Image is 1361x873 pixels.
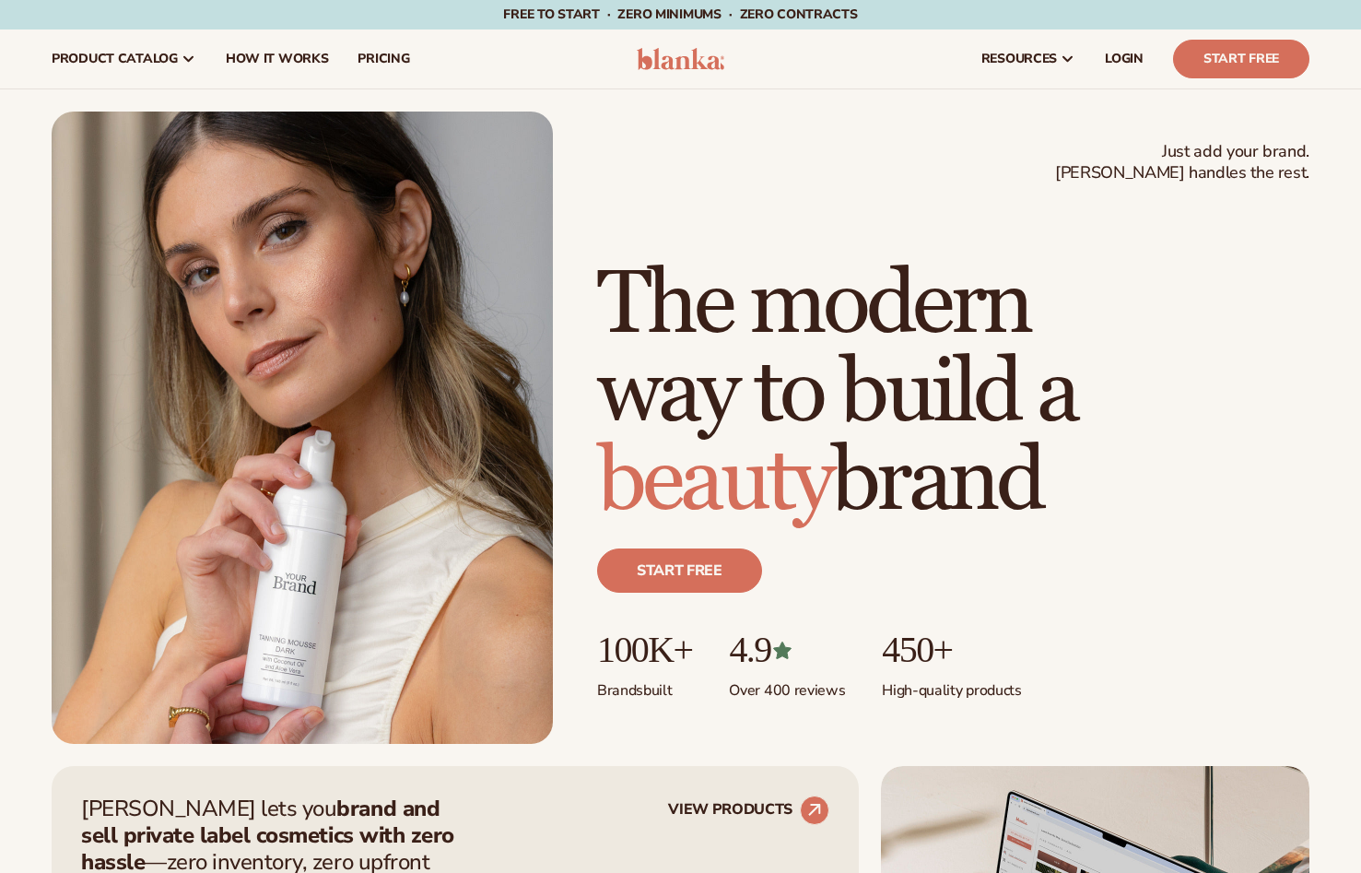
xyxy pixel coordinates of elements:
[729,670,845,701] p: Over 400 reviews
[503,6,857,23] span: Free to start · ZERO minimums · ZERO contracts
[1105,52,1144,66] span: LOGIN
[882,670,1021,701] p: High-quality products
[597,428,831,536] span: beauty
[981,52,1057,66] span: resources
[729,630,845,670] p: 4.9
[1173,40,1309,78] a: Start Free
[882,630,1021,670] p: 450+
[1055,141,1309,184] span: Just add your brand. [PERSON_NAME] handles the rest.
[358,52,409,66] span: pricing
[211,29,344,88] a: How It Works
[597,549,762,593] a: Start free
[597,630,692,670] p: 100K+
[967,29,1090,88] a: resources
[52,112,553,744] img: Female holding tanning mousse.
[1090,29,1158,88] a: LOGIN
[37,29,211,88] a: product catalog
[597,261,1309,526] h1: The modern way to build a brand
[668,796,829,825] a: VIEW PRODUCTS
[637,48,724,70] img: logo
[343,29,424,88] a: pricing
[226,52,329,66] span: How It Works
[597,670,692,701] p: Brands built
[52,52,178,66] span: product catalog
